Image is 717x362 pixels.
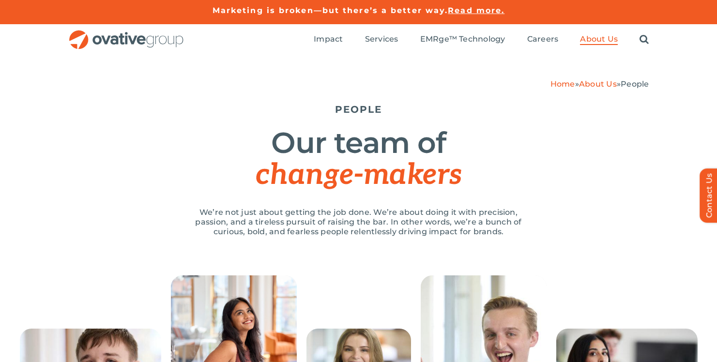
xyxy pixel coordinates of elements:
span: change-makers [256,158,461,193]
a: Services [365,34,398,45]
h5: PEOPLE [68,104,649,115]
a: OG_Full_horizontal_RGB [68,29,184,38]
span: Careers [527,34,559,44]
a: Home [550,79,575,89]
a: Marketing is broken—but there’s a better way. [213,6,448,15]
span: Impact [314,34,343,44]
span: About Us [580,34,618,44]
span: Services [365,34,398,44]
nav: Menu [314,24,649,55]
h1: Our team of [68,127,649,191]
span: EMRge™ Technology [420,34,505,44]
a: Impact [314,34,343,45]
a: About Us [579,79,617,89]
a: Careers [527,34,559,45]
a: Search [640,34,649,45]
span: People [621,79,649,89]
a: Read more. [448,6,504,15]
span: » » [550,79,649,89]
a: About Us [580,34,618,45]
p: We’re not just about getting the job done. We’re about doing it with precision, passion, and a ti... [184,208,533,237]
a: EMRge™ Technology [420,34,505,45]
